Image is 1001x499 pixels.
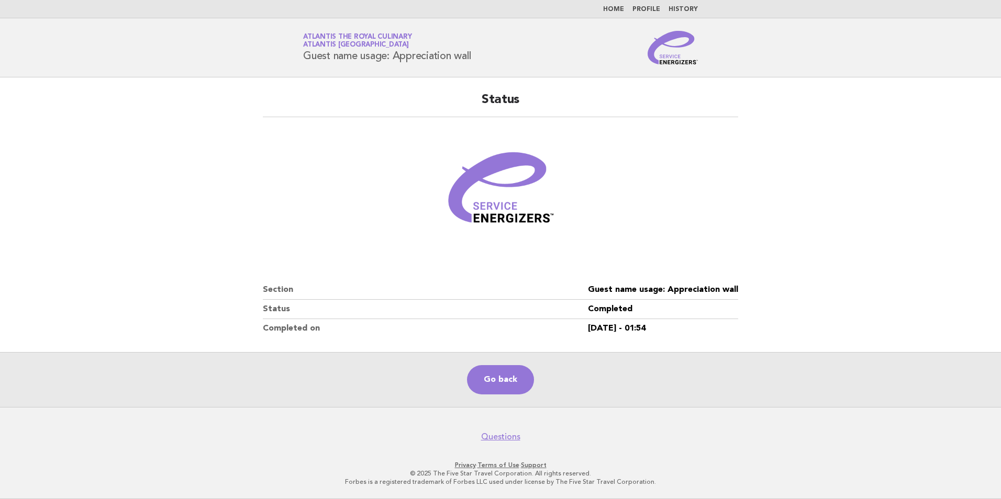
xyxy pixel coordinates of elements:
a: Terms of Use [477,461,519,469]
img: Verified [438,130,563,255]
a: Home [603,6,624,13]
dd: Guest name usage: Appreciation wall [588,280,738,300]
dt: Completed on [263,319,588,338]
a: History [669,6,698,13]
a: Support [521,461,547,469]
dd: Completed [588,300,738,319]
a: Go back [467,365,534,394]
p: Forbes is a registered trademark of Forbes LLC used under license by The Five Star Travel Corpora... [180,478,821,486]
a: Questions [481,432,520,442]
dt: Status [263,300,588,319]
h2: Status [263,92,738,117]
dt: Section [263,280,588,300]
span: Atlantis [GEOGRAPHIC_DATA] [303,42,409,49]
h1: Guest name usage: Appreciation wall [303,34,471,61]
a: Atlantis the Royal CulinaryAtlantis [GEOGRAPHIC_DATA] [303,33,411,48]
p: · · [180,461,821,469]
dd: [DATE] - 01:54 [588,319,738,338]
a: Profile [632,6,660,13]
img: Service Energizers [648,31,698,64]
p: © 2025 The Five Star Travel Corporation. All rights reserved. [180,469,821,478]
a: Privacy [455,461,476,469]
